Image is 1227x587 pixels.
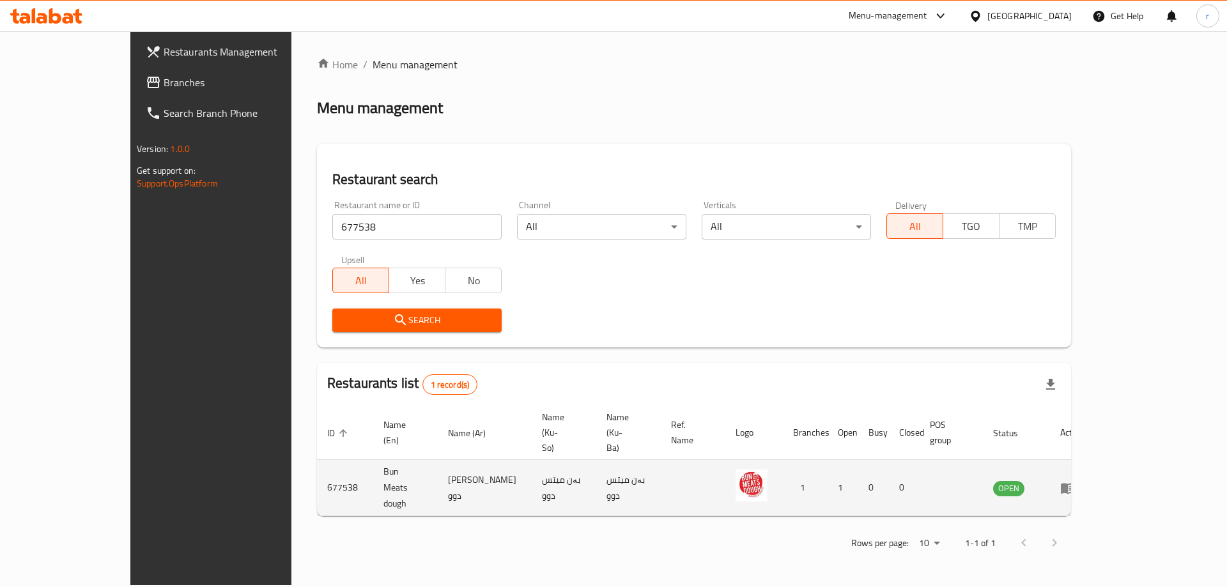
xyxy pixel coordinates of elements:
[606,409,645,455] span: Name (Ku-Ba)
[1050,406,1094,460] th: Action
[422,374,478,395] div: Total records count
[327,425,351,441] span: ID
[671,417,710,448] span: Ref. Name
[332,268,389,293] button: All
[858,460,889,516] td: 0
[783,460,828,516] td: 1
[702,214,871,240] div: All
[1035,369,1066,400] div: Export file
[332,214,502,240] input: Search for restaurant name or ID..
[993,425,1035,441] span: Status
[987,9,1072,23] div: [GEOGRAPHIC_DATA]
[327,374,477,395] h2: Restaurants list
[451,271,497,290] span: No
[849,8,927,24] div: Menu-management
[948,217,994,236] span: TGO
[164,75,325,90] span: Branches
[135,67,336,98] a: Branches
[886,213,943,239] button: All
[135,36,336,67] a: Restaurants Management
[332,170,1056,189] h2: Restaurant search
[170,141,190,157] span: 1.0.0
[895,201,927,210] label: Delivery
[389,268,445,293] button: Yes
[892,217,938,236] span: All
[438,460,532,516] td: [PERSON_NAME] دوو
[445,268,502,293] button: No
[532,460,596,516] td: بەن ميتس دوو
[736,469,768,501] img: Bun Meats dough
[164,105,325,121] span: Search Branch Phone
[542,409,581,455] span: Name (Ku-So)
[341,255,365,264] label: Upsell
[383,417,422,448] span: Name (En)
[828,406,858,460] th: Open
[914,534,945,553] div: Rows per page:
[1005,217,1051,236] span: TMP
[993,481,1024,496] span: OPEN
[448,425,502,441] span: Name (Ar)
[783,406,828,460] th: Branches
[317,460,373,516] td: 677538
[1206,9,1209,23] span: r
[930,417,968,448] span: POS group
[332,309,502,332] button: Search
[317,98,443,118] h2: Menu management
[858,406,889,460] th: Busy
[164,44,325,59] span: Restaurants Management
[828,460,858,516] td: 1
[943,213,999,239] button: TGO
[135,98,336,128] a: Search Branch Phone
[137,175,218,192] a: Support.OpsPlatform
[725,406,783,460] th: Logo
[394,271,440,290] span: Yes
[137,141,168,157] span: Version:
[889,460,920,516] td: 0
[965,535,996,551] p: 1-1 of 1
[338,271,384,290] span: All
[317,406,1094,516] table: enhanced table
[373,460,438,516] td: Bun Meats dough
[317,57,1071,72] nav: breadcrumb
[363,57,367,72] li: /
[517,214,686,240] div: All
[889,406,920,460] th: Closed
[423,379,477,391] span: 1 record(s)
[596,460,661,516] td: بەن ميتس دوو
[317,57,358,72] a: Home
[999,213,1056,239] button: TMP
[851,535,909,551] p: Rows per page:
[373,57,458,72] span: Menu management
[137,162,196,179] span: Get support on:
[343,312,491,328] span: Search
